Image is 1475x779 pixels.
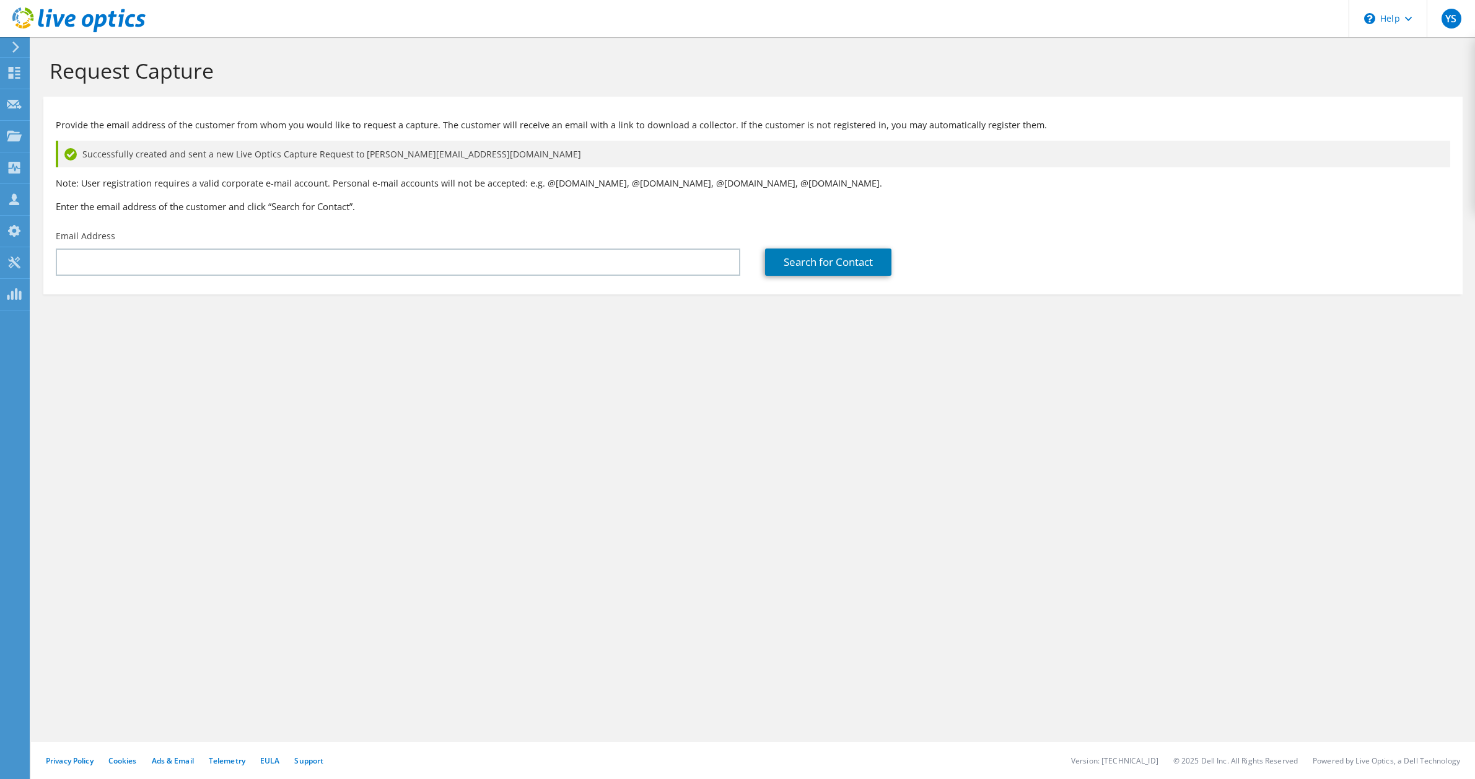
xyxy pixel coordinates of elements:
[260,755,279,766] a: EULA
[1173,755,1298,766] li: © 2025 Dell Inc. All Rights Reserved
[1364,13,1375,24] svg: \n
[294,755,323,766] a: Support
[46,755,94,766] a: Privacy Policy
[1442,9,1461,29] span: YS
[1071,755,1158,766] li: Version: [TECHNICAL_ID]
[1313,755,1460,766] li: Powered by Live Optics, a Dell Technology
[56,118,1450,132] p: Provide the email address of the customer from whom you would like to request a capture. The cust...
[56,177,1450,190] p: Note: User registration requires a valid corporate e-mail account. Personal e-mail accounts will ...
[82,147,581,161] span: Successfully created and sent a new Live Optics Capture Request to [PERSON_NAME][EMAIL_ADDRESS][D...
[765,249,891,276] a: Search for Contact
[108,755,137,766] a: Cookies
[56,200,1450,213] h3: Enter the email address of the customer and click “Search for Contact”.
[56,230,115,242] label: Email Address
[50,58,1450,84] h1: Request Capture
[209,755,245,766] a: Telemetry
[152,755,194,766] a: Ads & Email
